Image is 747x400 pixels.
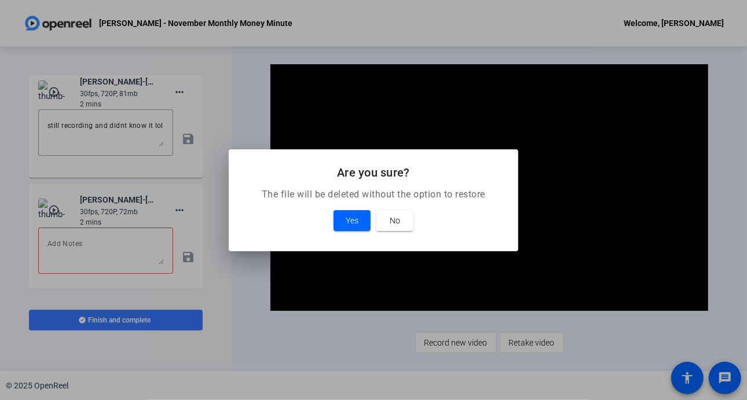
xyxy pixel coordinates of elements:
[346,214,358,227] span: Yes
[376,210,413,231] button: No
[390,214,400,227] span: No
[243,188,504,201] p: The file will be deleted without the option to restore
[334,210,371,231] button: Yes
[243,163,504,182] h2: Are you sure?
